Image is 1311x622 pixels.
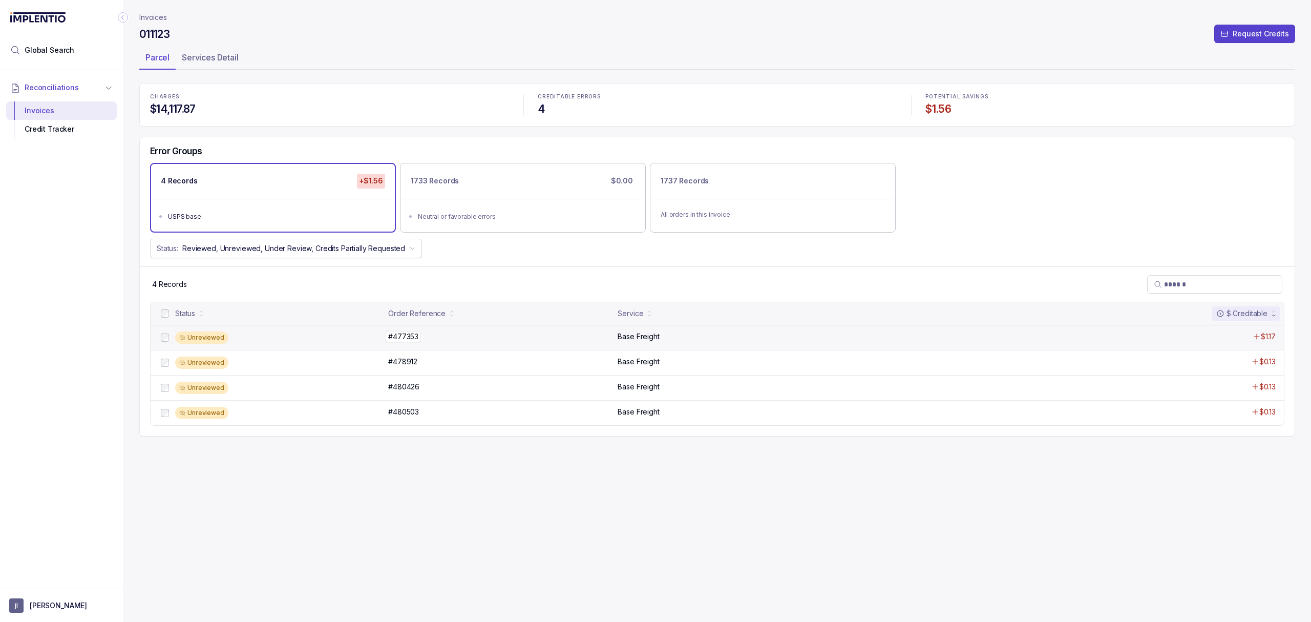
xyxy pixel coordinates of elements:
[618,308,643,319] div: Service
[9,598,24,613] span: User initials
[661,210,885,220] p: All orders in this invoice
[175,407,228,419] div: Unreviewed
[161,309,169,318] input: checkbox-checkbox
[14,101,109,120] div: Invoices
[618,382,659,392] p: Base Freight
[150,94,509,100] p: CHARGES
[30,600,87,611] p: [PERSON_NAME]
[418,212,634,222] div: Neutral or favorable errors
[161,359,169,367] input: checkbox-checkbox
[182,243,405,254] p: Reviewed, Unreviewed, Under Review, Credits Partially Requested
[618,357,659,367] p: Base Freight
[152,279,187,289] div: Remaining page entries
[182,51,239,64] p: Services Detail
[661,176,709,186] p: 1737 Records
[139,12,167,23] nav: breadcrumb
[161,409,169,417] input: checkbox-checkbox
[14,120,109,138] div: Credit Tracker
[117,11,129,24] div: Collapse Icon
[139,12,167,23] a: Invoices
[150,102,509,116] h4: $14,117.87
[161,384,169,392] input: checkbox-checkbox
[538,102,897,116] h4: 4
[150,239,422,258] button: Status:Reviewed, Unreviewed, Under Review, Credits Partially Requested
[925,102,1284,116] h4: $1.56
[1216,308,1267,319] div: $ Creditable
[1259,382,1276,392] p: $0.13
[175,331,228,344] div: Unreviewed
[1214,25,1295,43] button: Request Credits
[411,176,459,186] p: 1733 Records
[1259,357,1276,367] p: $0.13
[609,174,635,188] p: $0.00
[139,27,170,42] h4: 011123
[161,176,198,186] p: 4 Records
[538,94,897,100] p: CREDITABLE ERRORS
[150,146,202,157] h5: Error Groups
[388,382,419,392] p: #480426
[176,49,245,70] li: Tab Services Detail
[152,279,187,289] p: 4 Records
[1261,331,1276,342] p: $1.17
[139,49,1295,70] ul: Tab Group
[6,99,117,141] div: Reconciliations
[175,382,228,394] div: Unreviewed
[9,598,114,613] button: User initials[PERSON_NAME]
[925,94,1284,100] p: POTENTIAL SAVINGS
[175,308,195,319] div: Status
[161,334,169,342] input: checkbox-checkbox
[357,174,385,188] p: +$1.56
[388,308,446,319] div: Order Reference
[388,407,419,417] p: #480503
[386,331,421,342] p: #477353
[139,49,176,70] li: Tab Parcel
[168,212,384,222] div: USPS base
[618,331,659,342] p: Base Freight
[6,76,117,99] button: Reconciliations
[25,82,79,93] span: Reconciliations
[388,357,417,367] p: #478912
[145,51,170,64] p: Parcel
[25,45,74,55] span: Global Search
[618,407,659,417] p: Base Freight
[1259,407,1276,417] p: $0.13
[175,357,228,369] div: Unreviewed
[1233,29,1289,39] p: Request Credits
[157,243,178,254] p: Status:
